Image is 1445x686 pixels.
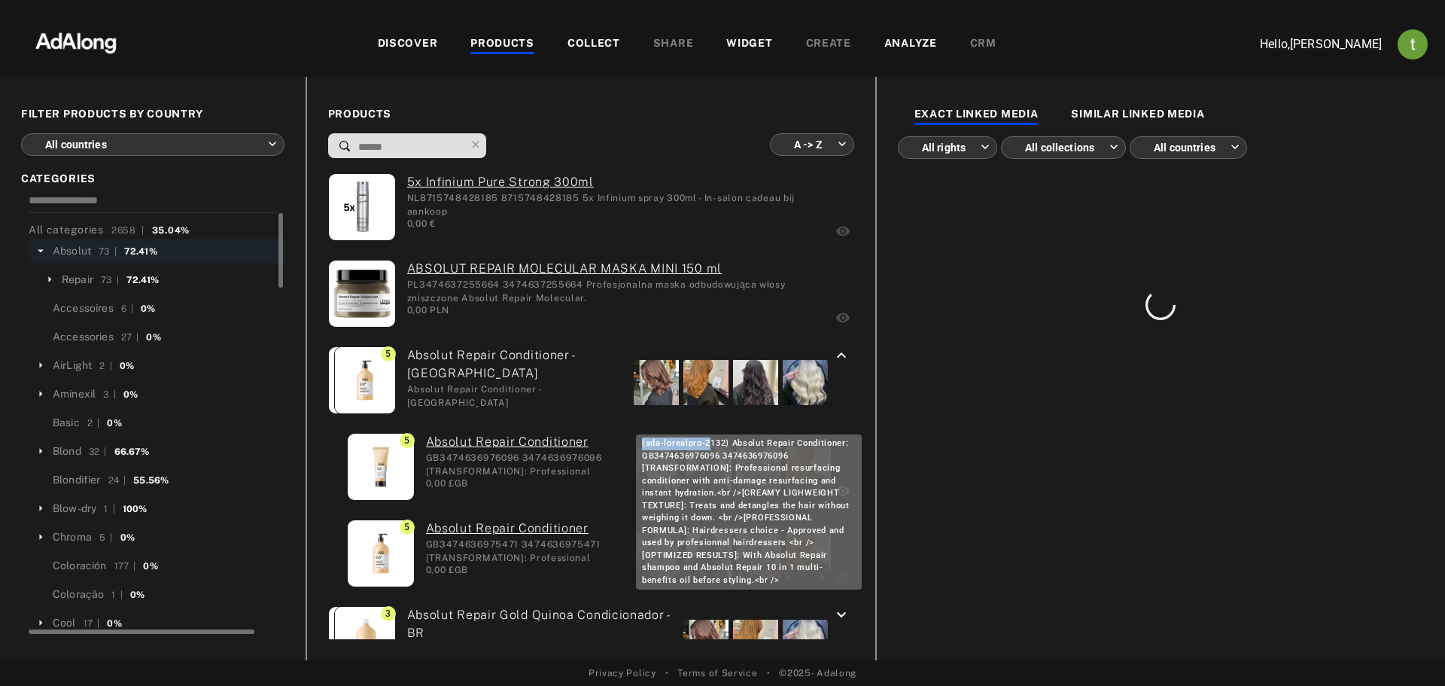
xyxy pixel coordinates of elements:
[332,607,398,673] img: 7899706189941_EN_01.jpg
[114,559,136,573] div: 177 |
[470,35,534,53] div: PRODUCTS
[152,224,190,237] div: 35.04%
[407,260,824,278] a: (ada-lorealpro-3720) ABSOLUT REPAIR MOLECULAR MASKA MINI 150 ml: PL3474637255664 3474637255664 Pr...
[108,474,126,487] div: 24 |
[1015,127,1118,167] div: All collections
[114,445,150,459] div: 66.67%
[130,588,144,602] div: 0%
[426,433,625,451] a: (ada-lorealpro-2132) Absolut Repair Conditioner: GB3474636976096 3474636976096 [TRANSFORMATION]: ...
[407,383,622,408] div: Absolut Repair Conditioner - [GEOGRAPHIC_DATA]
[407,191,824,217] div: NL8715748428185 8715748428185 5x Infinium spray 300ml - In-salon cadeau bij aankoop
[381,606,396,621] span: 3
[133,474,169,487] div: 55.56%
[53,444,81,459] div: Blond
[677,666,757,680] a: Terms of Service
[89,445,107,459] div: 32 |
[99,531,113,544] div: 5 |
[911,127,990,167] div: All rights
[1370,614,1445,686] iframe: Chat Widget
[884,35,937,53] div: ANALYZE
[53,529,92,545] div: Chroma
[407,303,824,317] div: 0,00 PLN
[126,273,160,287] div: 72.41%
[1398,29,1428,59] img: ACg8ocJj1Mp6hOb8A41jL1uwSMxz7God0ICt0FEFk954meAQ=s96-c
[103,388,116,401] div: 3 |
[315,347,415,413] img: 3474636975471_EN_1.jpg
[53,415,80,431] div: Basic
[726,35,772,53] div: WIDGET
[53,243,91,259] div: Absolut
[378,35,438,53] div: DISCOVER
[400,520,415,535] span: 5
[767,666,771,680] span: •
[29,222,190,238] div: All categories
[914,106,1039,124] div: EXACT LINKED MEDIA
[1394,26,1431,63] button: Account settings
[53,358,92,373] div: AirLight
[832,606,850,624] i: keyboard_arrow_down
[53,472,101,488] div: Blondifier
[123,502,148,516] div: 100%
[328,106,854,122] span: PRODUCTS
[111,588,123,602] div: 1 |
[806,35,851,53] div: CREATE
[665,666,669,680] span: •
[426,563,625,577] div: 0,00 £GB
[426,538,625,563] div: GB3474636975471 3474636975471 [TRANSFORMATION]: Professional resurfacing conditioner with anti-da...
[53,300,114,316] div: Accessoires
[331,520,430,587] img: 3474636975471_EN_1.jpg
[53,501,96,517] div: Blow-dry
[124,245,157,258] div: 72.41%
[87,416,100,430] div: 2 |
[111,224,144,237] div: 2658 |
[146,331,160,344] div: 0%
[99,359,112,373] div: 2 |
[426,520,625,538] a: (ada-lorealpro-1346) Absolut Repair Conditioner: GB3474636975471 3474636975471 [TRANSFORMATION]: ...
[35,124,277,164] div: All countries
[783,124,847,164] div: A -> Z
[832,346,850,364] i: keyboard_arrow_up
[589,666,656,680] a: Privacy Policy
[53,329,114,345] div: Accessories
[53,587,104,602] div: Coloração
[53,558,107,574] div: Coloración
[1071,106,1204,124] div: SIMILAR LINKED MEDIA
[141,302,155,316] div: 0%
[567,35,620,53] div: COLLECT
[62,272,93,288] div: Repair
[10,19,142,64] img: 63233d7d88ed69de3c212112c67096b6.png
[329,174,395,240] img: 8715748428185_EN_1.jpg
[1231,35,1382,53] p: Hello, [PERSON_NAME]
[53,615,76,631] div: Cool
[143,559,157,573] div: 0%
[99,245,117,258] div: 73 |
[407,173,824,191] a: (ada-lorealpro-2155) 5x Infinium Pure Strong 300ml: NL8715748428185 8715748428185 5x Infinium spr...
[104,502,115,516] div: 1 |
[101,273,119,287] div: 73 |
[426,477,625,490] div: 0,00 £GB
[121,331,139,344] div: 27 |
[53,386,96,402] div: Aminexil
[1143,127,1240,167] div: All countries
[107,617,121,630] div: 0%
[120,531,135,544] div: 0%
[21,106,284,122] span: FILTER PRODUCTS BY COUNTRY
[407,278,824,303] div: PL3474637255664 3474637255664 Profesjonalna maska odbudowująca włosy zniszczone Absolut Repair Mo...
[123,388,138,401] div: 0%
[381,346,396,361] span: 5
[407,217,824,230] div: 0,00 €
[636,434,862,590] div: (ada-lorealpro-2132) Absolut Repair Conditioner: GB3474636976096 3474636976096 [TRANSFORMATION]: ...
[426,451,625,477] div: GB3474636976096 3474636976096 [TRANSFORMATION]: Professional resurfacing conditioner with anti-da...
[21,171,284,187] span: CATEGORIES
[779,666,856,680] span: © 2025 - Adalong
[653,35,694,53] div: SHARE
[331,434,430,500] img: 3474636976096_EN_1.jpg
[121,302,134,316] div: 6 |
[329,261,395,327] img: 3474637255664_EN_1.jpg
[107,416,121,430] div: 0%
[970,35,996,53] div: CRM
[84,617,100,630] div: 17 |
[400,433,415,448] span: 5
[120,359,134,373] div: 0%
